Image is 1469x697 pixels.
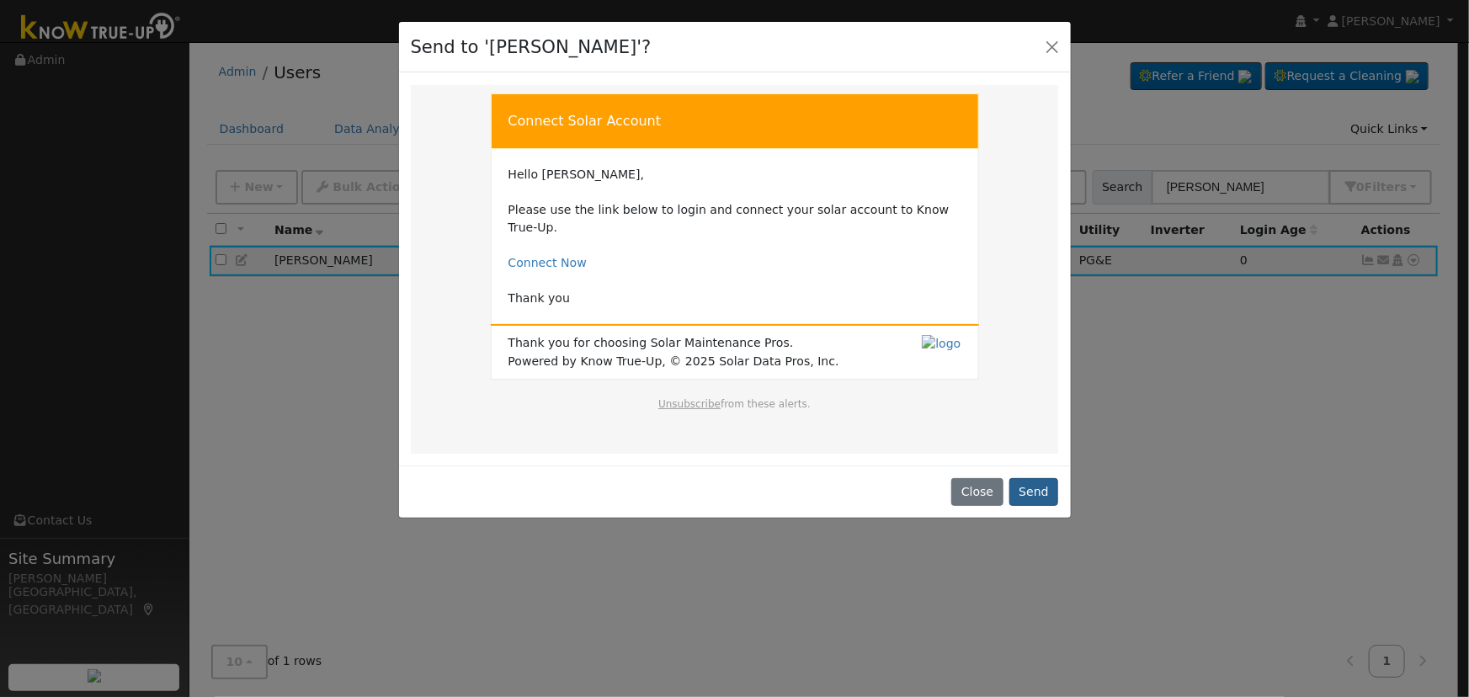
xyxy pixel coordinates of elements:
[658,398,721,410] a: Unsubscribe
[491,93,978,148] td: Connect Solar Account
[1009,478,1059,507] button: Send
[508,256,587,269] a: Connect Now
[508,166,961,308] td: Hello [PERSON_NAME], Please use the link below to login and connect your solar account to Know Tr...
[922,335,961,353] img: logo
[1041,35,1064,58] button: Close
[508,334,839,370] span: Thank you for choosing Solar Maintenance Pros. Powered by Know True-Up, © 2025 Solar Data Pros, Inc.
[411,34,652,61] h4: Send to '[PERSON_NAME]'?
[951,478,1003,507] button: Close
[508,396,962,428] td: from these alerts.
